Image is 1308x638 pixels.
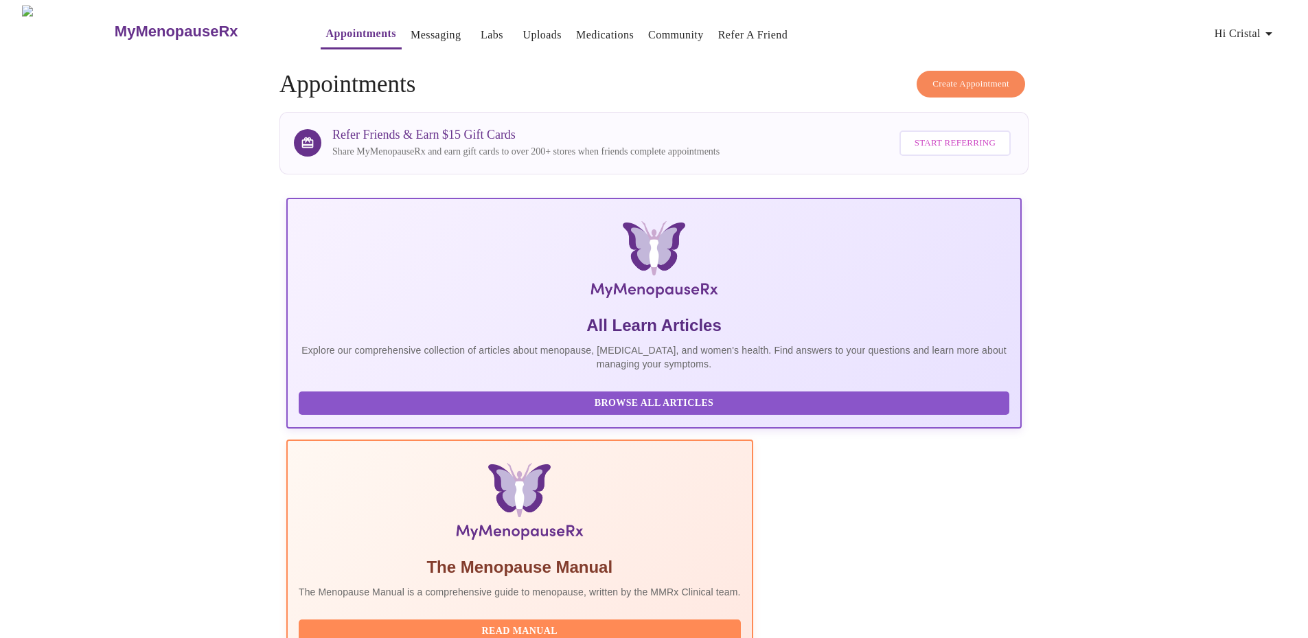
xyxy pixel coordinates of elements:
[1215,24,1277,43] span: Hi Cristal
[899,130,1011,156] button: Start Referring
[279,71,1029,98] h4: Appointments
[517,21,567,49] button: Uploads
[718,25,788,45] a: Refer a Friend
[299,585,741,599] p: The Menopause Manual is a comprehensive guide to menopause, written by the MMRx Clinical team.
[312,395,996,412] span: Browse All Articles
[915,135,996,151] span: Start Referring
[523,25,562,45] a: Uploads
[405,21,466,49] button: Messaging
[22,5,113,57] img: MyMenopauseRx Logo
[299,624,744,636] a: Read Manual
[369,463,670,545] img: Menopause Manual
[321,20,402,49] button: Appointments
[409,221,899,304] img: MyMenopauseRx Logo
[299,396,1013,408] a: Browse All Articles
[299,343,1009,371] p: Explore our comprehensive collection of articles about menopause, [MEDICAL_DATA], and women's hea...
[332,145,720,159] p: Share MyMenopauseRx and earn gift cards to over 200+ stores when friends complete appointments
[481,25,503,45] a: Labs
[1209,20,1283,47] button: Hi Cristal
[576,25,634,45] a: Medications
[115,23,238,41] h3: MyMenopauseRx
[571,21,639,49] button: Medications
[299,315,1009,337] h5: All Learn Articles
[299,391,1009,415] button: Browse All Articles
[470,21,514,49] button: Labs
[299,556,741,578] h5: The Menopause Manual
[713,21,794,49] button: Refer a Friend
[643,21,709,49] button: Community
[332,128,720,142] h3: Refer Friends & Earn $15 Gift Cards
[326,24,396,43] a: Appointments
[113,8,292,56] a: MyMenopauseRx
[932,76,1009,92] span: Create Appointment
[917,71,1025,98] button: Create Appointment
[648,25,704,45] a: Community
[896,124,1014,163] a: Start Referring
[411,25,461,45] a: Messaging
